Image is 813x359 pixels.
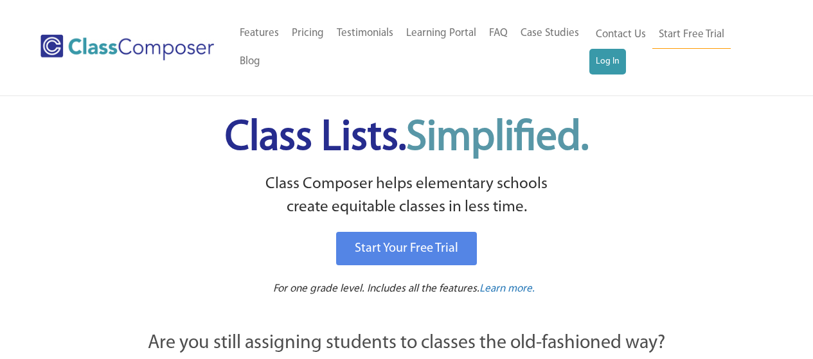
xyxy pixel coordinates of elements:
[330,19,400,48] a: Testimonials
[233,48,267,76] a: Blog
[479,281,535,297] a: Learn more.
[233,19,285,48] a: Features
[233,19,589,76] nav: Header Menu
[483,19,514,48] a: FAQ
[589,49,626,74] a: Log In
[589,21,652,49] a: Contact Us
[225,118,589,159] span: Class Lists.
[589,21,763,74] nav: Header Menu
[479,283,535,294] span: Learn more.
[40,35,214,60] img: Class Composer
[406,118,589,159] span: Simplified.
[355,242,458,255] span: Start Your Free Trial
[336,232,477,265] a: Start Your Free Trial
[273,283,479,294] span: For one grade level. Includes all the features.
[79,329,735,358] p: Are you still assigning students to classes the old-fashioned way?
[285,19,330,48] a: Pricing
[514,19,585,48] a: Case Studies
[77,173,737,220] p: Class Composer helps elementary schools create equitable classes in less time.
[652,21,731,49] a: Start Free Trial
[400,19,483,48] a: Learning Portal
